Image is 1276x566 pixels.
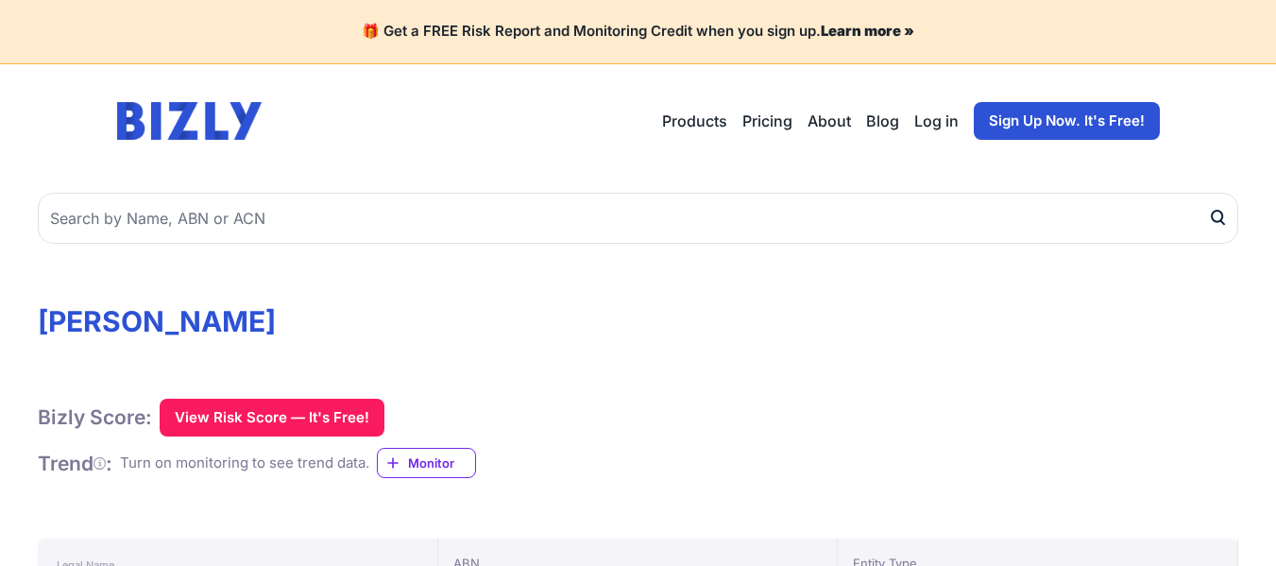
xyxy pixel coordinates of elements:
[866,110,899,132] a: Blog
[38,193,1238,244] input: Search by Name, ABN or ACN
[662,110,727,132] button: Products
[974,102,1160,140] a: Sign Up Now. It's Free!
[914,110,959,132] a: Log in
[408,454,475,472] span: Monitor
[821,22,914,40] a: Learn more »
[38,451,112,476] h1: Trend :
[38,404,152,430] h1: Bizly Score:
[808,110,851,132] a: About
[160,399,384,437] button: View Risk Score — It's Free!
[120,453,369,474] div: Turn on monitoring to see trend data.
[377,448,476,478] a: Monitor
[23,23,1253,41] h4: 🎁 Get a FREE Risk Report and Monitoring Credit when you sign up.
[38,304,1238,338] h1: [PERSON_NAME]
[742,110,792,132] a: Pricing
